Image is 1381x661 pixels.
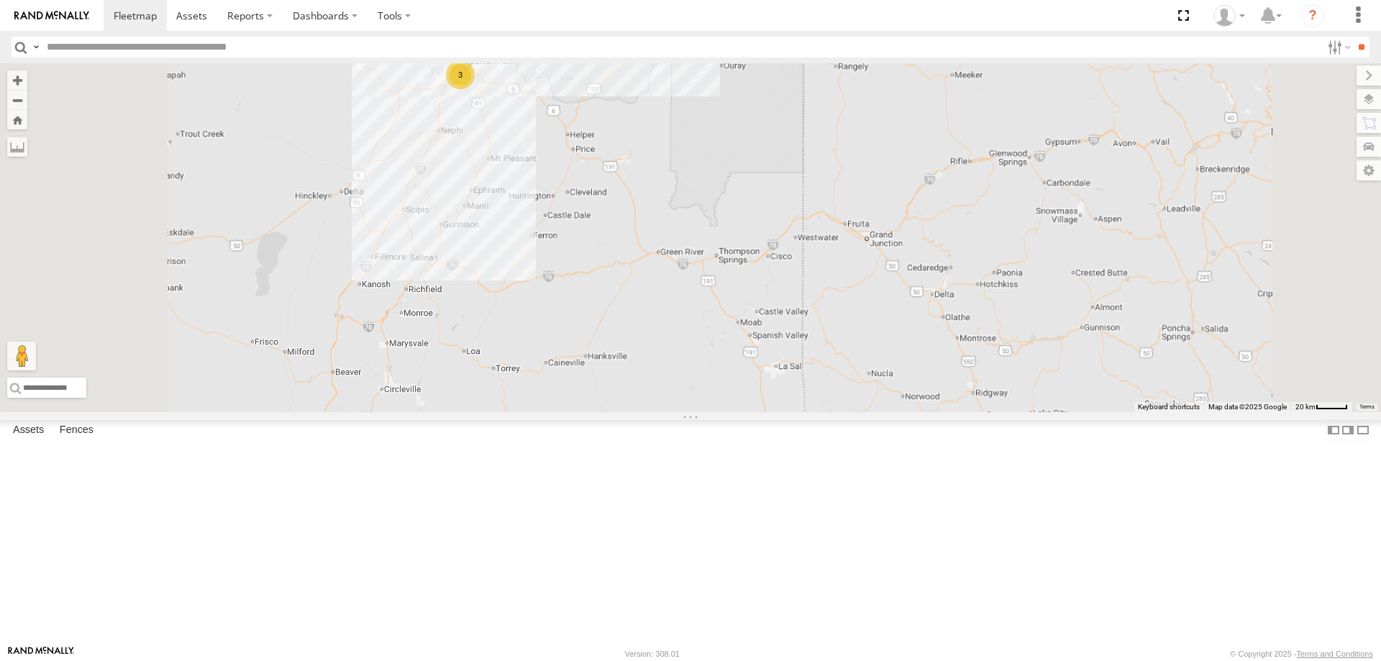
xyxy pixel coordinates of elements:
[625,649,680,658] div: Version: 308.01
[7,110,27,129] button: Zoom Home
[446,60,475,89] div: 3
[1301,4,1324,27] i: ?
[1295,403,1316,411] span: 20 km
[53,420,101,440] label: Fences
[14,11,89,21] img: rand-logo.svg
[30,37,42,58] label: Search Query
[6,420,51,440] label: Assets
[1138,402,1200,412] button: Keyboard shortcuts
[8,647,74,661] a: Visit our Website
[1357,160,1381,181] label: Map Settings
[7,90,27,110] button: Zoom out
[7,342,36,370] button: Drag Pegman onto the map to open Street View
[7,137,27,157] label: Measure
[1359,404,1375,410] a: Terms (opens in new tab)
[1326,420,1341,441] label: Dock Summary Table to the Left
[1341,420,1355,441] label: Dock Summary Table to the Right
[1322,37,1353,58] label: Search Filter Options
[1230,649,1373,658] div: © Copyright 2025 -
[7,70,27,90] button: Zoom in
[1297,649,1373,658] a: Terms and Conditions
[1208,5,1250,27] div: Allen Bauer
[1291,402,1352,412] button: Map Scale: 20 km per 41 pixels
[1208,403,1287,411] span: Map data ©2025 Google
[1356,420,1370,441] label: Hide Summary Table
